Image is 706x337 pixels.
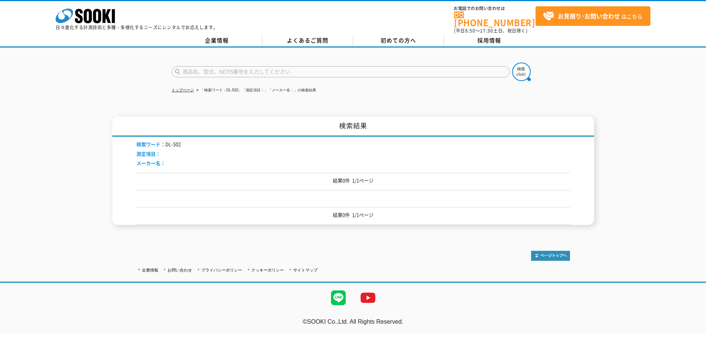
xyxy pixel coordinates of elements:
[558,11,620,20] strong: お見積り･お問い合わせ
[168,268,192,272] a: お問い合わせ
[353,35,444,46] a: 初めての方へ
[480,27,493,34] span: 17:30
[112,117,594,137] h1: 検索結果
[136,141,165,148] span: 検索ワード：
[353,283,383,313] img: YouTube
[454,11,536,27] a: [PHONE_NUMBER]
[262,35,353,46] a: よくあるご質問
[172,66,510,77] input: 商品名、型式、NETIS番号を入力してください
[56,25,218,30] p: 日々進化する計測技術と多種・多様化するニーズにレンタルでお応えします。
[136,211,570,219] p: 結果0件 1/1ページ
[201,268,242,272] a: プライバシーポリシー
[251,268,284,272] a: クッキーポリシー
[293,268,318,272] a: サイトマップ
[454,6,536,11] span: お電話でのお問い合わせは
[172,35,262,46] a: 企業情報
[444,35,535,46] a: 採用情報
[512,63,531,81] img: btn_search.png
[324,283,353,313] img: LINE
[172,88,194,92] a: トップページ
[142,268,158,272] a: 企業情報
[381,36,416,44] span: 初めての方へ
[454,27,527,34] span: (平日 ～ 土日、祝日除く)
[536,6,650,26] a: お見積り･お問い合わせはこちら
[465,27,475,34] span: 8:50
[677,326,706,332] a: テストMail
[531,251,570,261] img: トップページへ
[136,159,165,166] span: メーカー名：
[195,87,316,94] li: 「検索ワード：DL-502」「測定項目：」「メーカー名：」の検索結果
[136,141,181,148] li: DL-502
[136,150,160,157] span: 測定項目：
[543,11,642,22] span: はこちら
[136,177,570,185] p: 結果0件 1/1ページ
